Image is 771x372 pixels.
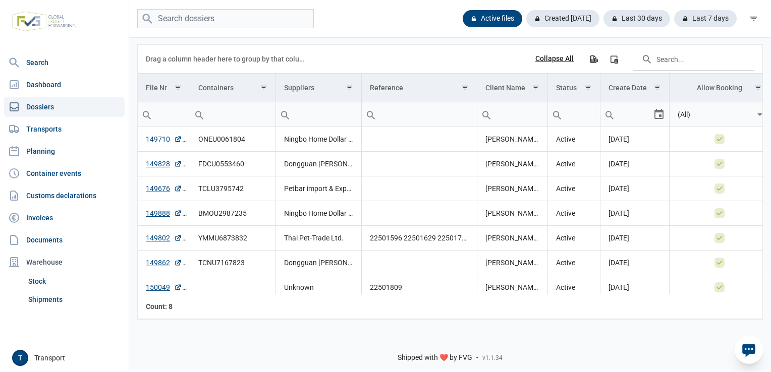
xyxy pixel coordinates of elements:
[609,259,629,267] span: [DATE]
[362,102,477,127] td: Filter cell
[276,176,362,201] td: Petbar import & Export
[547,275,600,300] td: Active
[4,75,125,95] a: Dashboard
[138,74,190,102] td: Column File Nr
[146,208,182,218] a: 149888
[674,10,737,27] div: Last 7 days
[482,354,503,362] span: v1.1.34
[476,353,478,362] span: -
[146,183,182,194] a: 149676
[463,10,522,27] div: Active files
[24,290,125,308] a: Shipments
[190,226,276,251] td: YMMU6873832
[477,127,547,152] td: [PERSON_NAME] Group NV
[584,84,592,91] span: Show filter options for column 'Status'
[146,258,182,268] a: 149862
[276,275,362,300] td: Unknown
[547,251,600,275] td: Active
[362,102,380,127] div: Search box
[146,134,182,144] a: 149710
[477,226,547,251] td: [PERSON_NAME] Group NV
[4,208,125,228] a: Invoices
[4,230,125,250] a: Documents
[190,201,276,226] td: BMOU2987235
[547,152,600,176] td: Active
[276,127,362,152] td: Ningbo Home Dollar Imp. & Exp. Corp.
[190,74,276,102] td: Column Containers
[190,102,276,127] input: Filter cell
[12,350,28,366] div: T
[4,252,125,272] div: Warehouse
[653,84,661,91] span: Show filter options for column 'Create Date'
[584,50,602,68] div: Export all data to Excel
[362,226,477,251] td: 22501596 22501629 22501723
[605,50,623,68] div: Column Chooser
[609,234,629,242] span: [DATE]
[138,102,190,127] input: Filter cell
[548,102,600,127] input: Filter cell
[609,135,629,143] span: [DATE]
[697,84,742,92] div: Allow Booking
[600,102,653,127] input: Filter cell
[362,74,477,102] td: Column Reference
[146,45,754,73] div: Data grid toolbar
[548,102,566,127] div: Search box
[669,102,770,127] td: Filter cell
[535,54,574,64] div: Collapse All
[4,163,125,183] a: Container events
[485,84,525,92] div: Client Name
[138,102,156,127] div: Search box
[547,127,600,152] td: Active
[276,102,361,127] input: Filter cell
[745,10,763,28] div: filter
[137,9,314,29] input: Search dossiers
[146,301,182,312] div: File Nr Count: 8
[190,152,276,176] td: FDCU0553460
[190,102,276,127] td: Filter cell
[653,102,665,127] div: Select
[670,102,754,127] input: Filter cell
[276,201,362,226] td: Ningbo Home Dollar Imp. & Exp. Corp.
[276,226,362,251] td: Thai Pet-Trade Ltd.
[346,84,353,91] span: Show filter options for column 'Suppliers'
[4,141,125,161] a: Planning
[24,272,125,290] a: Stock
[190,102,208,127] div: Search box
[600,74,669,102] td: Column Create Date
[461,84,469,91] span: Show filter options for column 'Reference'
[146,282,182,292] a: 150049
[276,102,294,127] div: Search box
[633,47,754,71] input: Search in the data grid
[477,102,495,127] div: Search box
[284,84,314,92] div: Suppliers
[138,45,762,319] div: Data grid with 8 rows and 8 columns
[556,84,577,92] div: Status
[609,184,629,193] span: [DATE]
[532,84,539,91] span: Show filter options for column 'Client Name'
[609,160,629,168] span: [DATE]
[547,176,600,201] td: Active
[547,74,600,102] td: Column Status
[146,159,182,169] a: 149828
[547,201,600,226] td: Active
[754,84,762,91] span: Show filter options for column 'Allow Booking'
[190,127,276,152] td: ONEU0061804
[146,233,182,243] a: 149802
[600,102,669,127] td: Filter cell
[547,226,600,251] td: Active
[8,8,80,35] img: FVG - Global freight forwarding
[609,209,629,217] span: [DATE]
[547,102,600,127] td: Filter cell
[190,176,276,201] td: TCLU3795742
[4,52,125,73] a: Search
[477,176,547,201] td: [PERSON_NAME] Group NV
[276,102,362,127] td: Filter cell
[477,102,547,127] td: Filter cell
[276,251,362,275] td: Dongguan [PERSON_NAME] Company Limited
[754,102,766,127] div: Select
[477,201,547,226] td: [PERSON_NAME] Group NV
[398,353,472,362] span: Shipped with ❤️ by FVG
[174,84,182,91] span: Show filter options for column 'File Nr'
[4,185,125,206] a: Customs declarations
